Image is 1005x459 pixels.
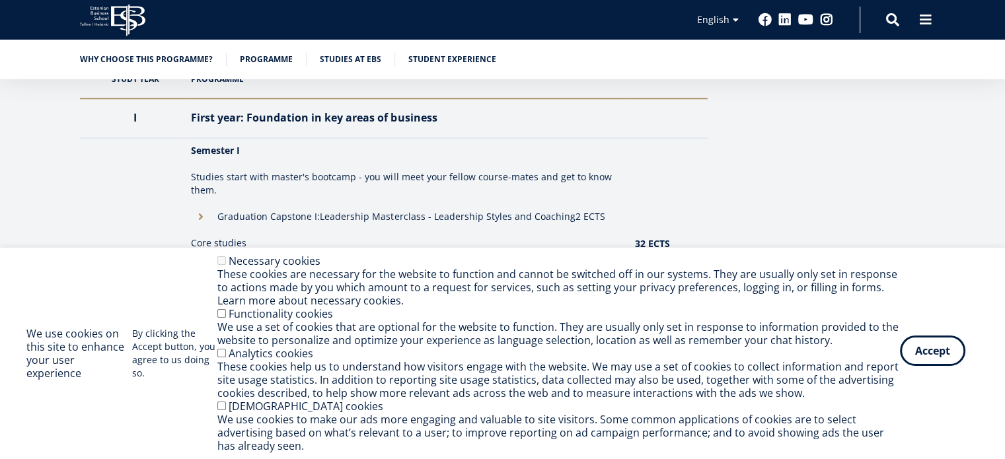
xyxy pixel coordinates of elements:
label: Necessary cookies [229,254,320,268]
th: First year: Foundation in key areas of business [184,98,628,138]
p: By clicking the Accept button, you agree to us doing so. [132,327,217,380]
a: Why choose this programme? [80,53,213,66]
div: We use a set of cookies that are optional for the website to function. They are usually only set ... [217,320,900,347]
span: Two-year MBA [15,201,72,213]
a: Instagram [820,13,833,26]
label: [DEMOGRAPHIC_DATA] cookies [229,399,383,413]
div: These cookies help us to understand how visitors engage with the website. We may use a set of coo... [217,360,900,400]
label: Functionality cookies [229,306,333,321]
input: One-year MBA (in Estonian) [3,184,12,193]
label: Analytics cookies [229,346,313,361]
input: Two-year MBA [3,201,12,210]
a: Programme [240,53,293,66]
b: Leadership Masterclass - Leadership Styles and Coaching [320,210,575,223]
button: Accept [900,335,965,366]
a: Student experience [408,53,496,66]
span: One-year MBA (in Estonian) [15,184,123,195]
a: Facebook [759,13,772,26]
span: Technology Innovation MBA [15,218,127,230]
div: We use cookies to make our ads more engaging and valuable to site visitors. Some common applicati... [217,413,900,452]
th: I [80,98,185,138]
a: Linkedin [778,13,792,26]
input: Technology Innovation MBA [3,219,12,227]
p: Core studies [191,236,621,250]
strong: 32 ECTS [635,237,670,250]
li: Graduation Capstone I: 2 ECTS [191,210,621,223]
span: Last Name [314,1,356,13]
h2: We use cookies on this site to enhance your user experience [26,327,132,380]
div: These cookies are necessary for the website to function and cannot be switched off in our systems... [217,267,900,307]
strong: Semester I [191,144,240,157]
a: Youtube [798,13,813,26]
a: Studies at EBS [320,53,381,66]
p: Studies start with master's bootcamp - you will meet your fellow course-mates and get to know them. [191,170,621,197]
